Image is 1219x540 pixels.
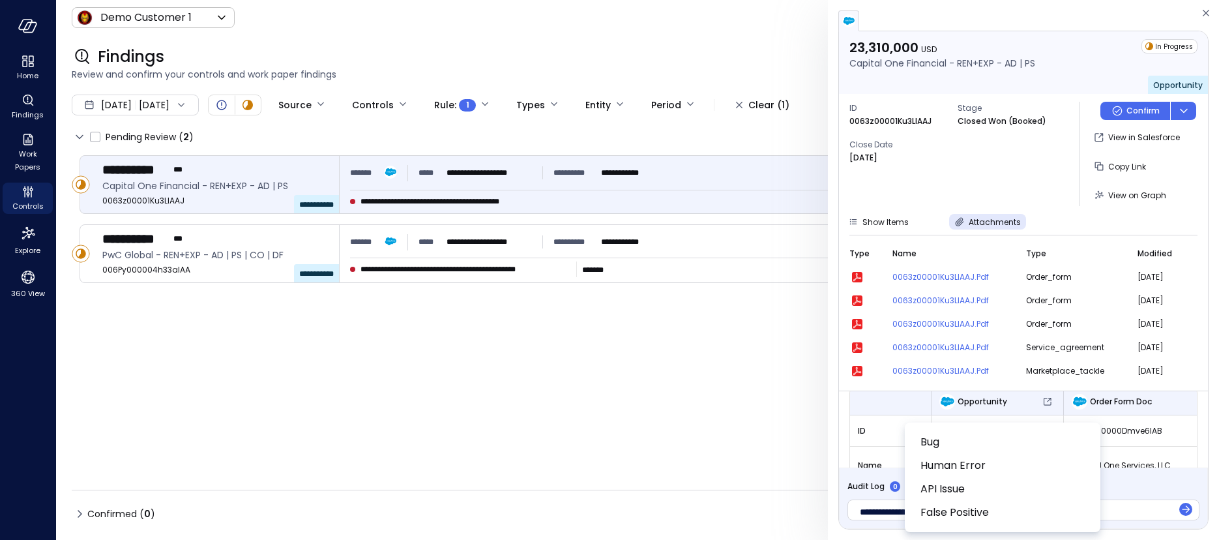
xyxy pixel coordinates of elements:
span: Human Error [920,458,1082,473]
li: API Issue [913,477,1093,501]
li: Human Error [913,454,1093,477]
li: False Positive [913,501,1093,524]
span: Bug [920,434,1082,450]
li: Bug [913,430,1093,454]
span: API Issue [920,481,1082,497]
span: False Positive [920,505,1082,520]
